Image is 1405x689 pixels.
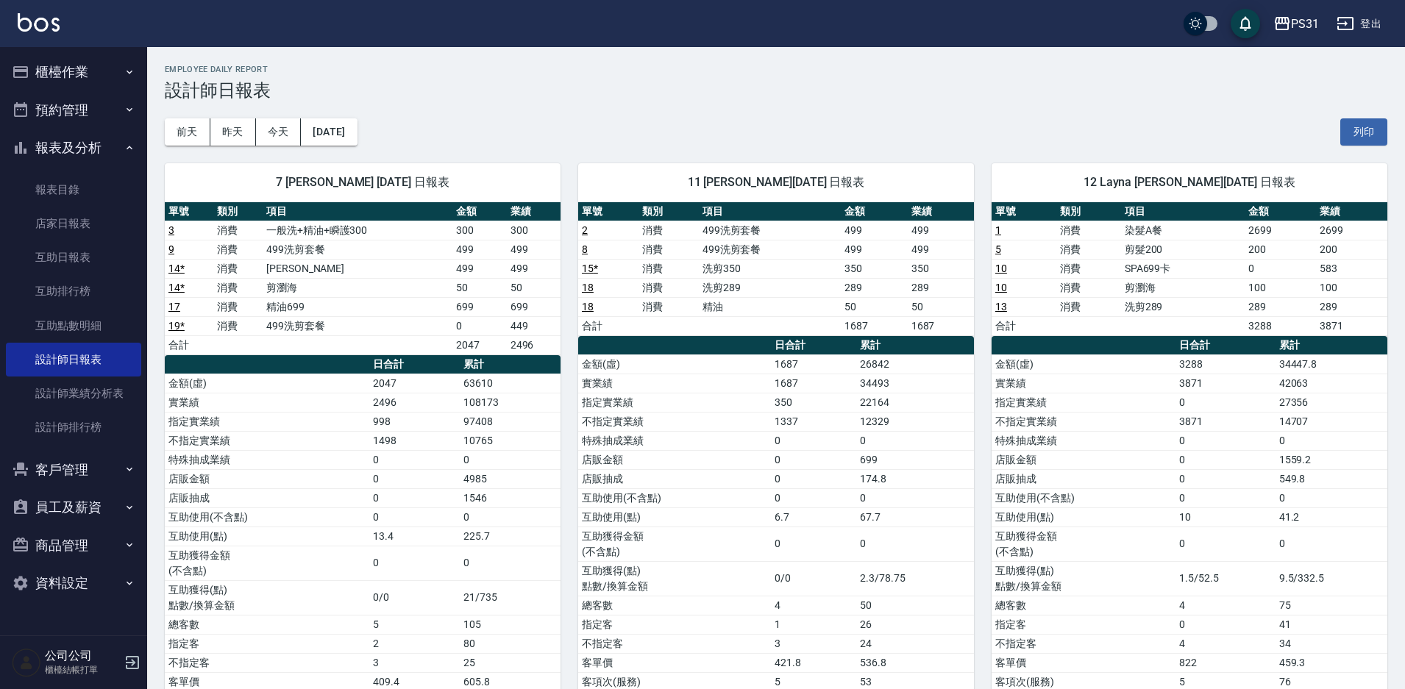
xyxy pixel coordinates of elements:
[213,278,262,297] td: 消費
[165,469,369,488] td: 店販金額
[1276,596,1387,615] td: 75
[452,335,506,354] td: 2047
[908,297,974,316] td: 50
[1175,488,1275,507] td: 0
[639,278,699,297] td: 消費
[452,278,506,297] td: 50
[841,259,907,278] td: 350
[992,431,1175,450] td: 特殊抽成業績
[165,634,369,653] td: 指定客
[856,526,974,561] td: 0
[165,526,369,546] td: 互助使用(點)
[1245,278,1316,297] td: 100
[1276,469,1387,488] td: 549.8
[452,221,506,240] td: 300
[578,393,771,412] td: 指定實業績
[6,207,141,240] a: 店家日報表
[1175,615,1275,634] td: 0
[210,118,256,146] button: 昨天
[771,469,856,488] td: 0
[856,561,974,596] td: 2.3/78.75
[856,412,974,431] td: 12329
[578,488,771,507] td: 互助使用(不含點)
[1175,526,1275,561] td: 0
[507,278,561,297] td: 50
[908,202,974,221] th: 業績
[992,596,1175,615] td: 總客數
[699,221,842,240] td: 499洗剪套餐
[1175,469,1275,488] td: 0
[6,53,141,91] button: 櫃檯作業
[213,221,262,240] td: 消費
[301,118,357,146] button: [DATE]
[582,301,594,313] a: 18
[6,91,141,129] button: 預約管理
[1121,297,1245,316] td: 洗剪289
[1276,634,1387,653] td: 34
[213,297,262,316] td: 消費
[165,653,369,672] td: 不指定客
[165,118,210,146] button: 前天
[452,297,506,316] td: 699
[1276,653,1387,672] td: 459.3
[639,202,699,221] th: 類別
[639,297,699,316] td: 消費
[582,282,594,293] a: 18
[1276,507,1387,526] td: 41.2
[165,393,369,412] td: 實業績
[460,488,561,507] td: 1546
[992,374,1175,393] td: 實業績
[1276,431,1387,450] td: 0
[165,412,369,431] td: 指定實業績
[6,526,141,565] button: 商品管理
[856,374,974,393] td: 34493
[699,259,842,278] td: 洗剪350
[908,240,974,259] td: 499
[460,615,561,634] td: 105
[582,224,588,236] a: 2
[992,202,1056,221] th: 單號
[578,450,771,469] td: 店販金額
[1276,374,1387,393] td: 42063
[908,221,974,240] td: 499
[995,263,1007,274] a: 10
[578,653,771,672] td: 客單價
[841,316,907,335] td: 1687
[1245,221,1316,240] td: 2699
[165,80,1387,101] h3: 設計師日報表
[1121,240,1245,259] td: 剪髮200
[460,431,561,450] td: 10765
[256,118,302,146] button: 今天
[992,450,1175,469] td: 店販金額
[841,278,907,297] td: 289
[263,259,452,278] td: [PERSON_NAME]
[18,13,60,32] img: Logo
[1175,374,1275,393] td: 3871
[460,634,561,653] td: 80
[578,202,974,336] table: a dense table
[1175,431,1275,450] td: 0
[856,488,974,507] td: 0
[995,224,1001,236] a: 1
[1175,354,1275,374] td: 3288
[771,596,856,615] td: 4
[856,431,974,450] td: 0
[168,301,180,313] a: 17
[165,615,369,634] td: 總客數
[856,653,974,672] td: 536.8
[1175,412,1275,431] td: 3871
[165,202,561,355] table: a dense table
[771,336,856,355] th: 日合計
[165,580,369,615] td: 互助獲得(點) 點數/換算金額
[168,224,174,236] a: 3
[1175,634,1275,653] td: 4
[369,374,460,393] td: 2047
[841,297,907,316] td: 50
[165,507,369,526] td: 互助使用(不含點)
[992,634,1175,653] td: 不指定客
[1316,202,1387,221] th: 業績
[992,202,1387,336] table: a dense table
[369,450,460,469] td: 0
[507,335,561,354] td: 2496
[460,469,561,488] td: 4985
